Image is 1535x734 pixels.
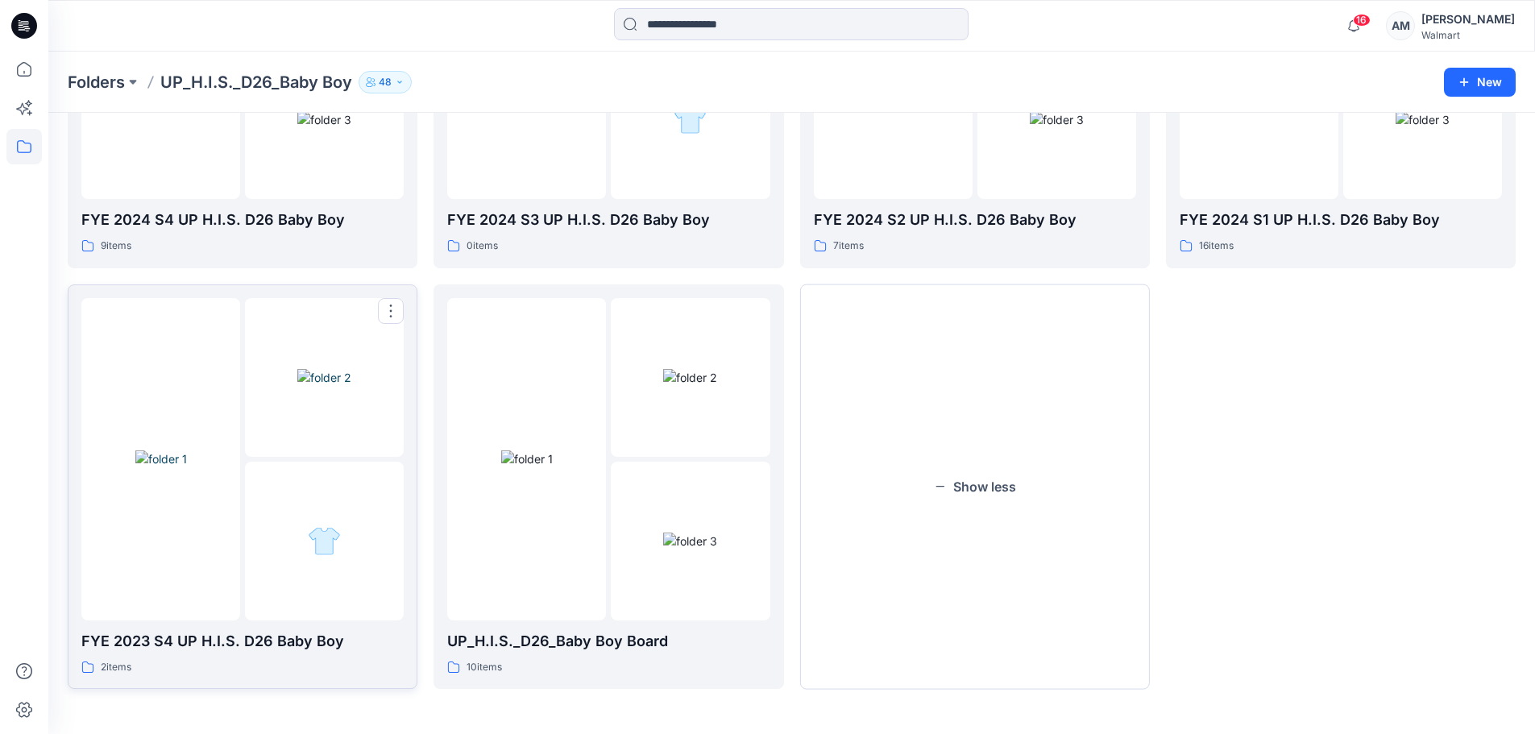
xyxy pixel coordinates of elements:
[68,284,417,690] a: folder 1folder 2folder 3FYE 2023 S4 UP H.I.S. D26 Baby Boy2items
[1396,111,1450,128] img: folder 3
[663,533,717,549] img: folder 3
[160,71,352,93] p: UP_H.I.S._D26_Baby Boy
[1421,29,1515,41] div: Walmart
[814,209,1136,231] p: FYE 2024 S2 UP H.I.S. D26 Baby Boy
[1199,238,1234,255] p: 16 items
[833,238,864,255] p: 7 items
[447,209,770,231] p: FYE 2024 S3 UP H.I.S. D26 Baby Boy
[467,659,502,676] p: 10 items
[135,450,187,467] img: folder 1
[81,209,404,231] p: FYE 2024 S4 UP H.I.S. D26 Baby Boy
[1444,68,1516,97] button: New
[447,630,770,653] p: UP_H.I.S._D26_Baby Boy Board
[467,238,498,255] p: 0 items
[663,369,717,386] img: folder 2
[359,71,412,93] button: 48
[434,284,783,690] a: folder 1folder 2folder 3UP_H.I.S._D26_Baby Boy Board10items
[101,238,131,255] p: 9 items
[101,659,131,676] p: 2 items
[1180,209,1502,231] p: FYE 2024 S1 UP H.I.S. D26 Baby Boy
[308,525,341,558] img: folder 3
[379,73,392,91] p: 48
[1353,14,1371,27] span: 16
[501,450,553,467] img: folder 1
[1386,11,1415,40] div: AM
[1030,111,1084,128] img: folder 3
[81,630,404,653] p: FYE 2023 S4 UP H.I.S. D26 Baby Boy
[68,71,125,93] a: Folders
[674,103,707,136] img: folder 3
[800,284,1150,690] button: Show less
[297,111,351,128] img: folder 3
[297,369,351,386] img: folder 2
[1421,10,1515,29] div: [PERSON_NAME]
